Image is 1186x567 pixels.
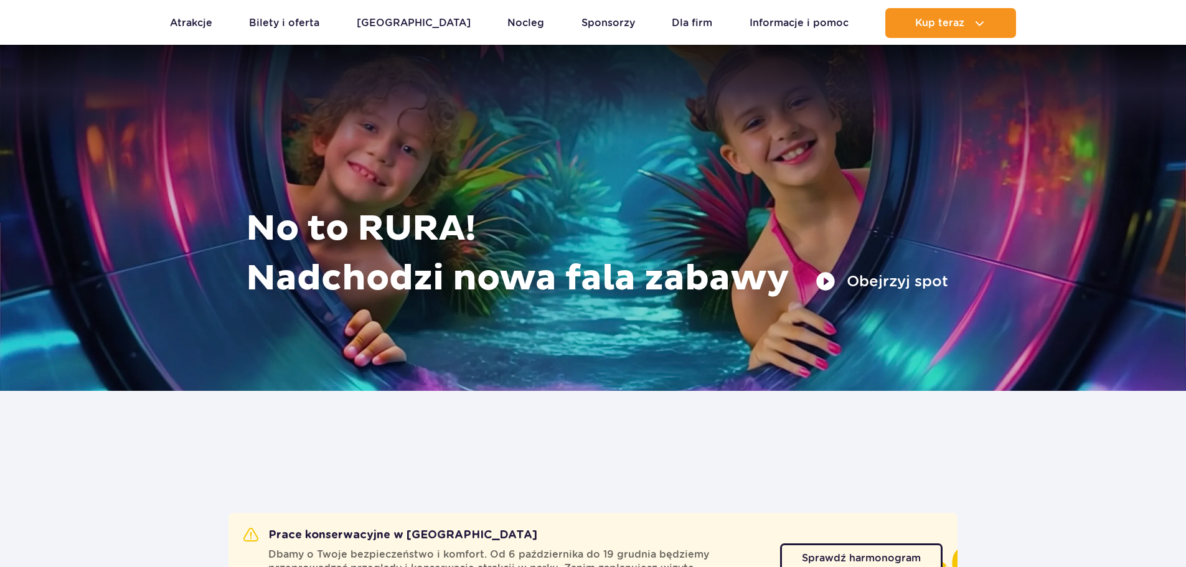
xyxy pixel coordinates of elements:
[885,8,1016,38] button: Kup teraz
[246,204,948,304] h1: No to RURA! Nadchodzi nowa fala zabawy
[581,8,635,38] a: Sponsorzy
[816,271,948,291] button: Obejrzyj spot
[507,8,544,38] a: Nocleg
[249,8,319,38] a: Bilety i oferta
[170,8,212,38] a: Atrakcje
[357,8,471,38] a: [GEOGRAPHIC_DATA]
[672,8,712,38] a: Dla firm
[243,528,537,543] h2: Prace konserwacyjne w [GEOGRAPHIC_DATA]
[915,17,964,29] span: Kup teraz
[802,553,921,563] span: Sprawdź harmonogram
[750,8,849,38] a: Informacje i pomoc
